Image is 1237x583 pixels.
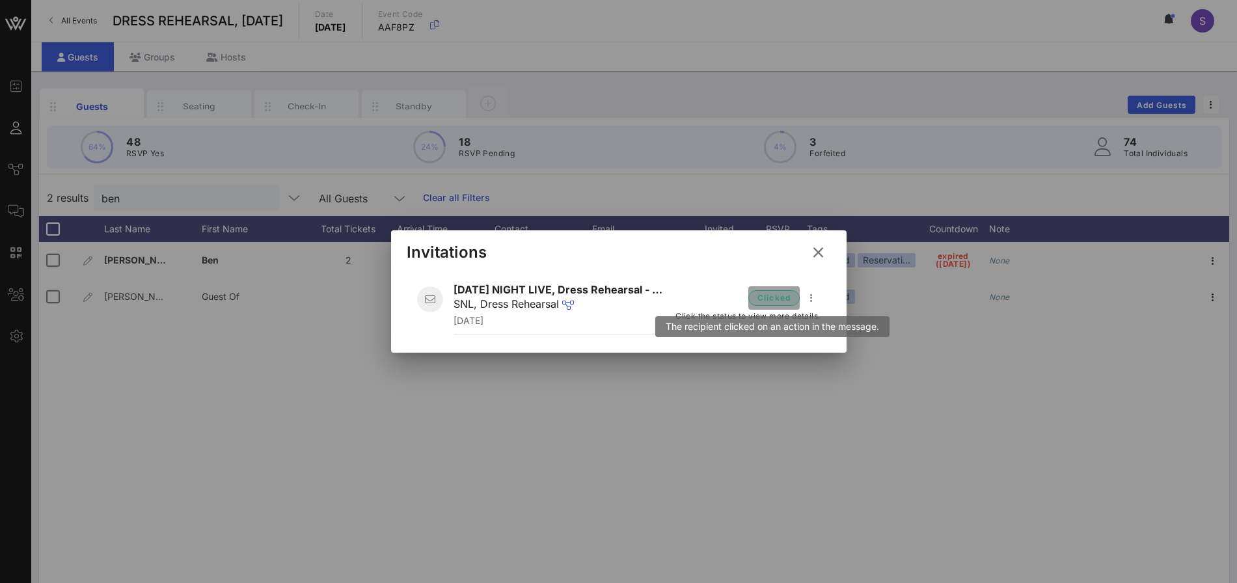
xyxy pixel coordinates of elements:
[757,291,791,305] span: clicked
[454,284,666,314] div: [DATE] NIGHT LIVE, Dress Rehearsal - [DATE]
[454,296,666,314] p: SNL, Dress Rehearsal
[407,243,487,262] div: Invitations
[748,286,800,310] button: clicked
[675,310,820,323] span: Click the status to view more details.
[454,316,666,327] div: [DATE]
